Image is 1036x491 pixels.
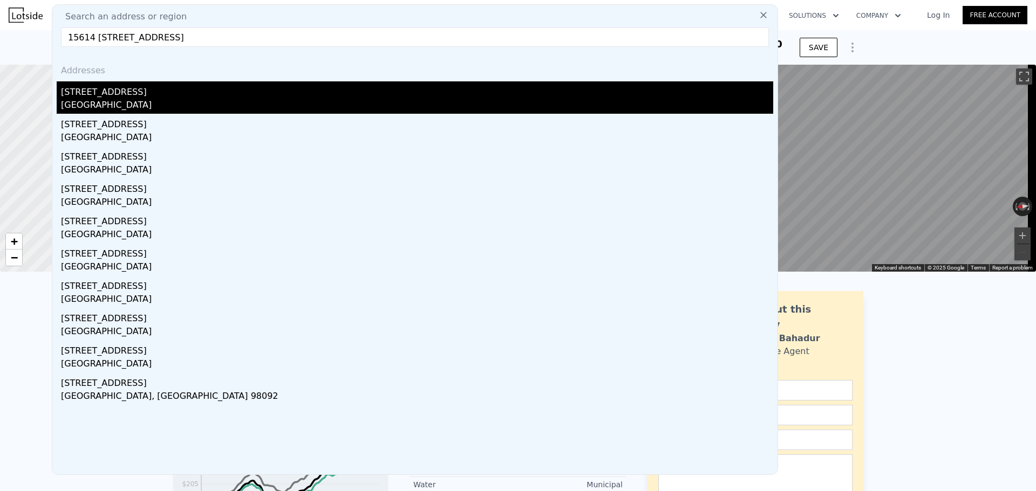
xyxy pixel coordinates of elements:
div: [GEOGRAPHIC_DATA] [61,260,773,275]
span: + [11,234,18,248]
div: [GEOGRAPHIC_DATA] [61,325,773,340]
div: [GEOGRAPHIC_DATA] [61,131,773,146]
a: Terms (opens in new tab) [971,265,986,271]
tspan: $205 [182,480,199,488]
div: [GEOGRAPHIC_DATA] [61,163,773,178]
button: Rotate clockwise [1027,197,1033,216]
div: [STREET_ADDRESS] [61,275,773,293]
span: − [11,251,18,264]
div: [STREET_ADDRESS] [61,372,773,390]
input: Enter an address, city, region, neighborhood or zip code [61,27,769,47]
button: Zoom in [1014,227,1031,244]
div: [GEOGRAPHIC_DATA] [61,99,773,114]
button: Company [848,6,910,25]
div: [STREET_ADDRESS] [61,308,773,325]
div: [GEOGRAPHIC_DATA] [61,293,773,308]
button: SAVE [800,38,837,57]
div: [STREET_ADDRESS] [61,146,773,163]
div: Addresses [57,56,773,81]
a: Free Account [963,6,1027,24]
button: Reset the view [1012,202,1032,211]
div: [STREET_ADDRESS] [61,211,773,228]
div: Water [413,479,518,490]
img: Lotside [9,8,43,23]
div: [STREET_ADDRESS] [61,114,773,131]
div: [STREET_ADDRESS] [61,340,773,357]
div: [STREET_ADDRESS] [61,81,773,99]
span: Search an address or region [57,10,187,23]
div: [STREET_ADDRESS] [61,243,773,260]
div: Siddhant Bahadur [732,332,820,345]
button: Keyboard shortcuts [875,264,921,272]
div: Ask about this property [732,302,853,332]
a: Zoom out [6,250,22,266]
button: Solutions [780,6,848,25]
button: Rotate counterclockwise [1013,197,1019,216]
div: [GEOGRAPHIC_DATA] [61,196,773,211]
button: Zoom out [1014,244,1031,260]
button: Toggle fullscreen view [1016,68,1032,85]
button: Show Options [842,37,863,58]
div: [GEOGRAPHIC_DATA] [61,228,773,243]
div: [GEOGRAPHIC_DATA] [61,357,773,372]
a: Zoom in [6,233,22,250]
div: [GEOGRAPHIC_DATA], [GEOGRAPHIC_DATA] 98092 [61,390,773,405]
div: Municipal [518,479,623,490]
a: Report a problem [992,265,1033,271]
div: [STREET_ADDRESS] [61,178,773,196]
a: Log In [914,10,963,20]
span: © 2025 Google [928,265,964,271]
